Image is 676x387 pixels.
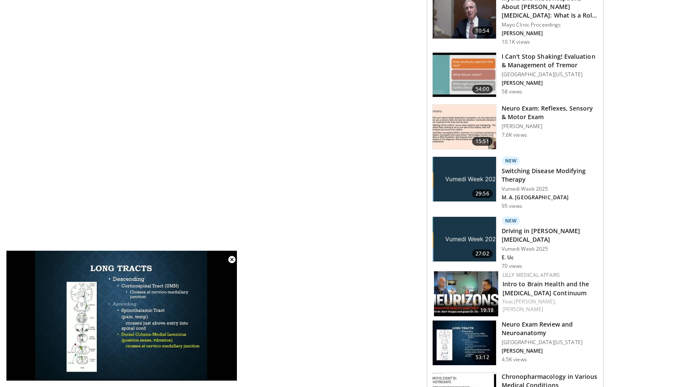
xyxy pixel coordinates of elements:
img: 458d6233-19cb-4988-a1f1-be9ac6e224e8.150x105_q85_crop-smart_upscale.jpg [433,321,496,365]
a: 19:19 [434,271,498,316]
span: 29:56 [472,189,493,198]
span: 27:02 [472,249,493,258]
button: Close [223,251,240,269]
a: 27:02 New Driving in [PERSON_NAME][MEDICAL_DATA] Vumedi Week 2025 E. Uc 70 views [432,216,598,270]
p: Mayo Clinic Proceedings [502,21,598,28]
p: 58 views [502,88,523,95]
p: E. Uc [502,254,598,261]
p: New [502,216,520,225]
p: M. A. [GEOGRAPHIC_DATA] [502,194,598,201]
img: e261490d-a95d-4784-a919-166ba2414d84.jpg.150x105_q85_crop-smart_upscale.jpg [433,157,496,201]
p: Vumedi Week 2025 [502,246,598,252]
div: Feat. [503,298,596,313]
img: 753da4cb-3b14-444c-bcba-8067373a650d.150x105_q85_crop-smart_upscale.jpg [433,105,496,149]
img: 61cbffe9-b4b5-4de3-827f-af63743691bb.jpg.150x105_q85_crop-smart_upscale.jpg [433,217,496,261]
a: [PERSON_NAME] [503,306,543,313]
p: 7.6K views [502,132,527,138]
h3: Neuro Exam: Reflexes, Sensory & Motor Exam [502,104,598,121]
h3: Switching Disease Modifying Therapy [502,167,598,184]
h3: Neuro Exam Review and Neuroanatomy [502,320,598,337]
p: [GEOGRAPHIC_DATA][US_STATE] [502,71,598,78]
p: 10.1K views [502,39,530,45]
p: 4.5K views [502,356,527,363]
p: 70 views [502,263,523,270]
span: 19:19 [478,306,496,314]
span: 54:00 [472,85,493,93]
a: 15:51 Neuro Exam: Reflexes, Sensory & Motor Exam [PERSON_NAME] 7.6K views [432,104,598,150]
span: 53:12 [472,353,493,362]
p: 95 views [502,203,523,210]
img: a80fd508-2012-49d4-b73e-1d4e93549e78.png.150x105_q85_crop-smart_upscale.jpg [434,271,498,316]
a: Lilly Medical Affairs [503,271,560,279]
img: 0784c0d1-7649-4b72-b441-dbb7d00289db.150x105_q85_crop-smart_upscale.jpg [433,53,496,97]
p: [PERSON_NAME] [502,30,598,37]
video-js: Video Player [6,251,237,381]
a: 53:12 Neuro Exam Review and Neuroanatomy [GEOGRAPHIC_DATA][US_STATE] [PERSON_NAME] 4.5K views [432,320,598,366]
p: [PERSON_NAME] [502,80,598,87]
a: Intro to Brain Health and the [MEDICAL_DATA] Continuum [503,280,589,297]
p: [GEOGRAPHIC_DATA][US_STATE] [502,339,598,346]
span: 15:51 [472,137,493,146]
a: [PERSON_NAME], [514,298,556,305]
p: [PERSON_NAME] [502,348,598,354]
p: New [502,156,520,165]
h3: Driving in [PERSON_NAME][MEDICAL_DATA] [502,227,598,244]
span: 10:54 [472,27,493,35]
h3: I Can't Stop Shaking! Evaluation & Management of Tremor [502,52,598,69]
p: [PERSON_NAME] [502,123,598,130]
a: 29:56 New Switching Disease Modifying Therapy Vumedi Week 2025 M. A. [GEOGRAPHIC_DATA] 95 views [432,156,598,210]
a: 54:00 I Can't Stop Shaking! Evaluation & Management of Tremor [GEOGRAPHIC_DATA][US_STATE] [PERSON... [432,52,598,98]
p: Vumedi Week 2025 [502,186,598,192]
